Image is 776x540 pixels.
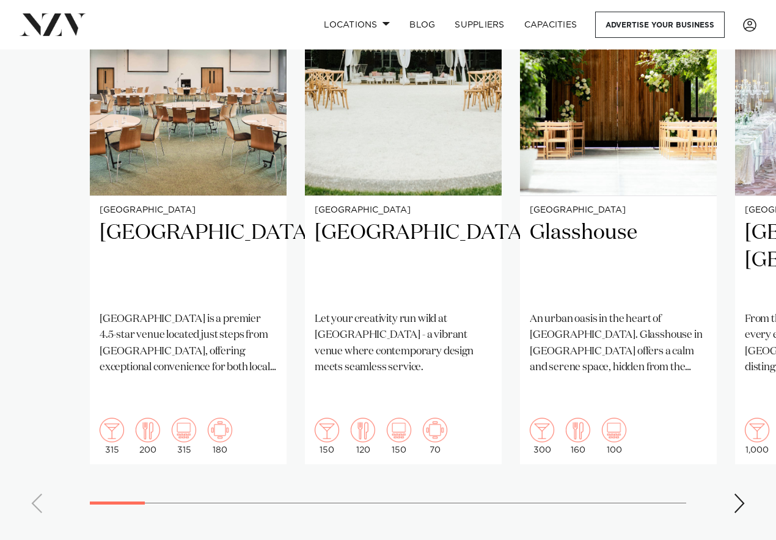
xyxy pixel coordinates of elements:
[351,418,375,454] div: 120
[100,206,277,215] small: [GEOGRAPHIC_DATA]
[745,418,769,454] div: 1,000
[400,12,445,38] a: BLOG
[136,418,160,442] img: dining.png
[315,206,492,215] small: [GEOGRAPHIC_DATA]
[315,219,492,302] h2: [GEOGRAPHIC_DATA]
[100,418,124,454] div: 315
[315,418,339,454] div: 150
[745,418,769,442] img: cocktail.png
[208,418,232,454] div: 180
[530,219,707,302] h2: Glasshouse
[136,418,160,454] div: 200
[566,418,590,454] div: 160
[20,13,86,35] img: nzv-logo.png
[566,418,590,442] img: dining.png
[315,418,339,442] img: cocktail.png
[208,418,232,442] img: meeting.png
[530,312,707,376] p: An urban oasis in the heart of [GEOGRAPHIC_DATA]. Glasshouse in [GEOGRAPHIC_DATA] offers a calm a...
[315,312,492,376] p: Let your creativity run wild at [GEOGRAPHIC_DATA] - a vibrant venue where contemporary design mee...
[530,206,707,215] small: [GEOGRAPHIC_DATA]
[595,12,725,38] a: Advertise your business
[602,418,626,454] div: 100
[530,418,554,454] div: 300
[514,12,587,38] a: Capacities
[423,418,447,442] img: meeting.png
[387,418,411,442] img: theatre.png
[314,12,400,38] a: Locations
[100,418,124,442] img: cocktail.png
[423,418,447,454] div: 70
[445,12,514,38] a: SUPPLIERS
[100,219,277,302] h2: [GEOGRAPHIC_DATA]
[602,418,626,442] img: theatre.png
[530,418,554,442] img: cocktail.png
[387,418,411,454] div: 150
[351,418,375,442] img: dining.png
[172,418,196,454] div: 315
[100,312,277,376] p: [GEOGRAPHIC_DATA] is a premier 4.5-star venue located just steps from [GEOGRAPHIC_DATA], offering...
[172,418,196,442] img: theatre.png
